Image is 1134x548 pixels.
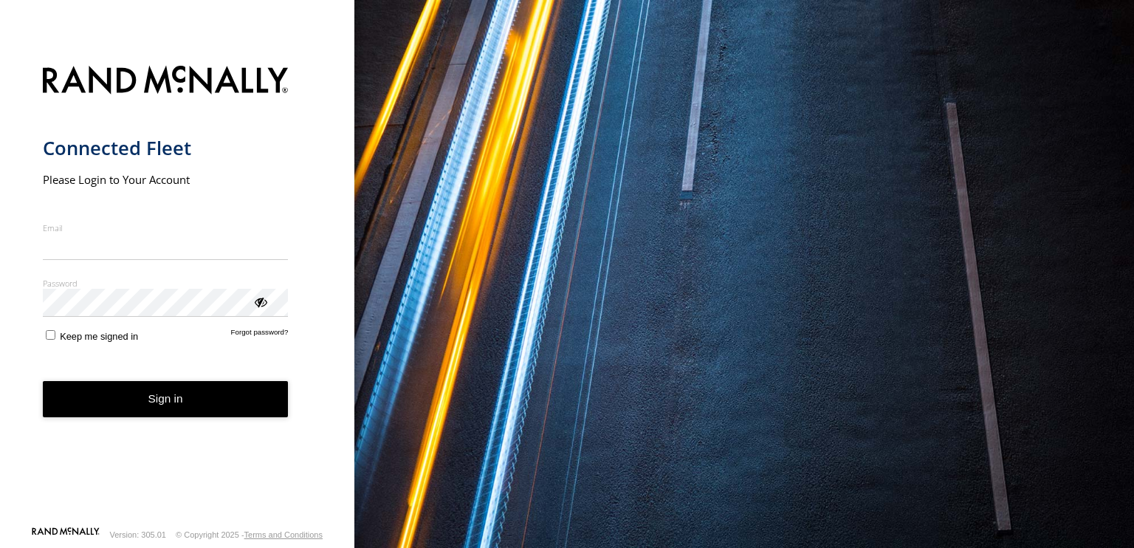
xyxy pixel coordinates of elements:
label: Password [43,278,289,289]
img: Rand McNally [43,63,289,100]
div: Version: 305.01 [110,530,166,539]
label: Email [43,222,289,233]
input: Keep me signed in [46,330,55,340]
div: ViewPassword [252,294,267,309]
form: main [43,57,312,526]
h1: Connected Fleet [43,136,289,160]
h2: Please Login to Your Account [43,172,289,187]
a: Terms and Conditions [244,530,323,539]
button: Sign in [43,381,289,417]
span: Keep me signed in [60,331,138,342]
div: © Copyright 2025 - [176,530,323,539]
a: Visit our Website [32,527,100,542]
a: Forgot password? [231,328,289,342]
